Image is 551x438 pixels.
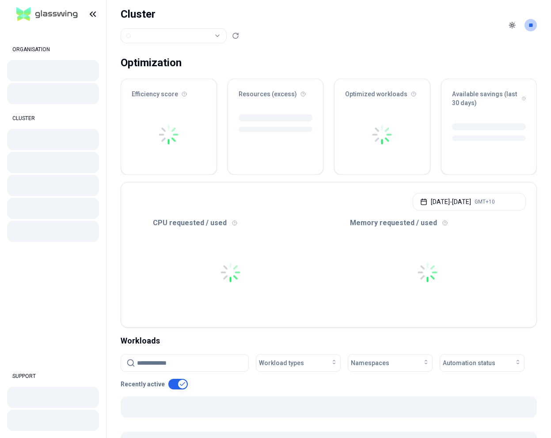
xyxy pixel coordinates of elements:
[121,380,165,389] p: Recently active
[7,109,99,127] div: CLUSTER
[7,41,99,58] div: ORGANISATION
[348,354,433,372] button: Namespaces
[13,4,81,25] img: GlassWing
[228,79,323,104] div: Resources (excess)
[121,7,239,21] h1: Cluster
[329,218,526,228] div: Memory requested / used
[121,28,227,43] button: Select a value
[121,335,537,347] div: Workloads
[441,79,537,113] div: Available savings (last 30 days)
[121,54,182,72] div: Optimization
[334,79,430,104] div: Optimized workloads
[440,354,524,372] button: Automation status
[256,354,341,372] button: Workload types
[7,367,99,385] div: SUPPORT
[475,198,495,205] span: GMT+10
[413,193,526,211] button: [DATE]-[DATE]GMT+10
[259,359,304,367] span: Workload types
[443,359,495,367] span: Automation status
[351,359,389,367] span: Namespaces
[121,79,217,104] div: Efficiency score
[132,218,329,228] div: CPU requested / used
